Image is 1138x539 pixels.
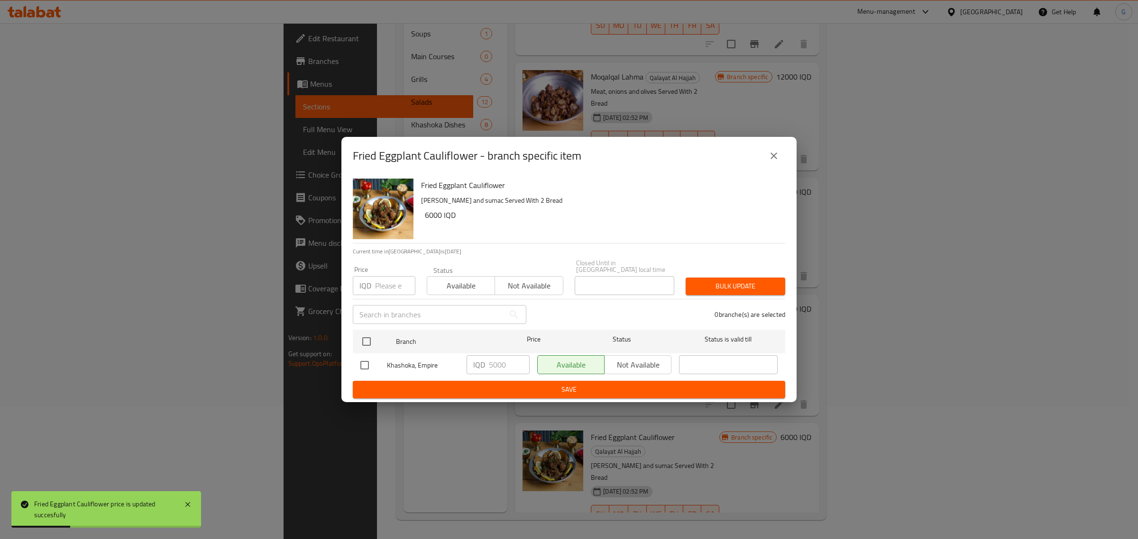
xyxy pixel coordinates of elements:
h6: Fried Eggplant Cauliflower [421,179,778,192]
span: Available [431,279,491,293]
p: IQD [473,359,485,370]
button: Bulk update [686,278,785,295]
div: Fried Eggplant Cauliflower price is updated succesfully [34,499,174,520]
span: Status is valid till [679,333,778,345]
button: Available [427,276,495,295]
button: Save [353,381,785,398]
span: Khashoka, Empire [387,359,459,371]
button: close [762,144,785,167]
span: Not available [499,279,559,293]
p: IQD [359,280,371,291]
span: Save [360,384,778,395]
button: Not available [495,276,563,295]
span: Branch [396,336,495,348]
p: Current time in [GEOGRAPHIC_DATA] is [DATE] [353,247,785,256]
img: Fried Eggplant Cauliflower [353,179,413,239]
h2: Fried Eggplant Cauliflower - branch specific item [353,148,581,163]
p: [PERSON_NAME] and sumac Served With 2 Bread [421,195,778,207]
span: Price [502,333,565,345]
span: Status [573,333,671,345]
p: 0 branche(s) are selected [715,310,785,319]
span: Bulk update [693,280,778,292]
input: Search in branches [353,305,505,324]
h6: 6000 IQD [425,208,778,222]
input: Please enter price [489,355,530,374]
input: Please enter price [375,276,415,295]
